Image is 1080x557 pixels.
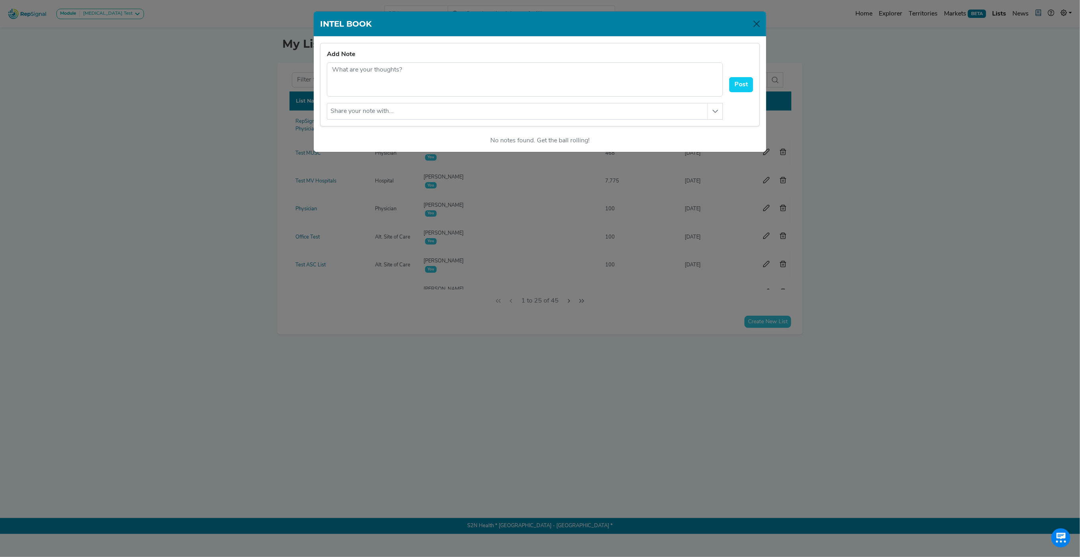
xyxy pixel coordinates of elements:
[750,17,763,30] button: Close
[327,50,355,59] label: Add Note
[320,136,760,146] div: No notes found. Get the ball rolling!
[327,103,708,120] input: Share your note with...
[729,77,753,92] button: Post
[320,18,372,30] h1: INTEL BOOK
